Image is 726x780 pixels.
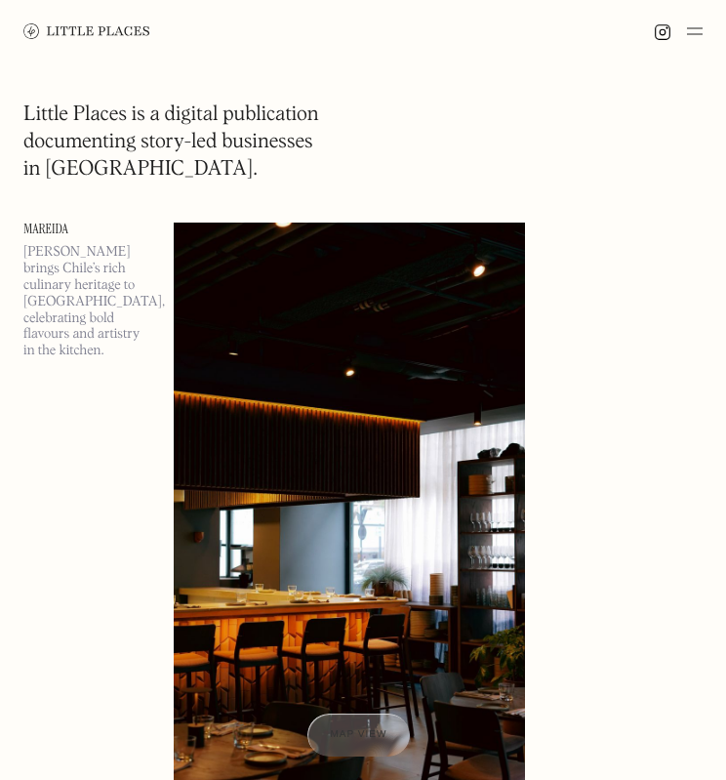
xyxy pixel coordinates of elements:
h1: Little Places is a digital publication documenting story-led businesses in [GEOGRAPHIC_DATA]. [23,102,319,184]
a: Map view [307,714,411,757]
span: Map view [331,729,387,740]
a: Mareida [23,223,150,236]
p: [PERSON_NAME] brings Chile’s rich culinary heritage to [GEOGRAPHIC_DATA], celebrating bold flavou... [23,244,150,359]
